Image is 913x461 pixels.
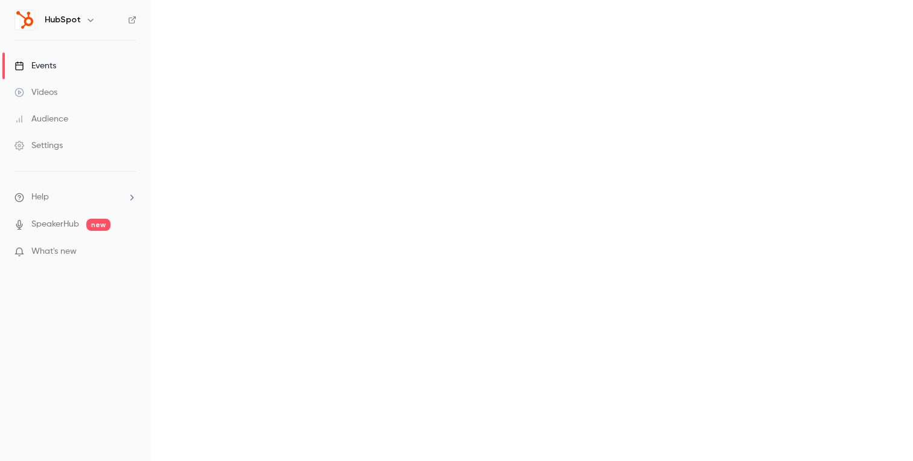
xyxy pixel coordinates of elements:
[14,191,136,204] li: help-dropdown-opener
[31,218,79,231] a: SpeakerHub
[86,219,111,231] span: new
[14,86,57,98] div: Videos
[15,10,34,30] img: HubSpot
[14,113,68,125] div: Audience
[14,140,63,152] div: Settings
[31,245,77,258] span: What's new
[31,191,49,204] span: Help
[45,14,81,26] h6: HubSpot
[14,60,56,72] div: Events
